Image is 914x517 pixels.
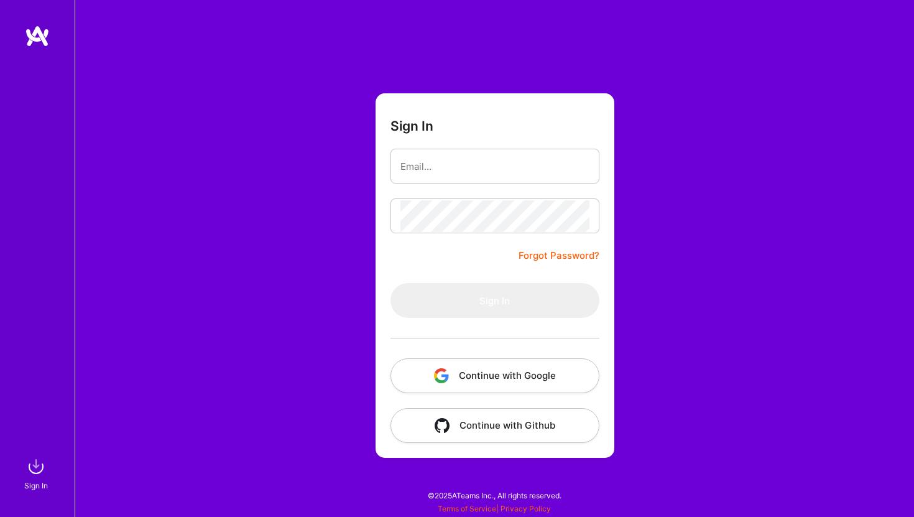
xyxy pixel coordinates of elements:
[25,25,50,47] img: logo
[24,454,48,479] img: sign in
[26,454,48,492] a: sign inSign In
[390,358,599,393] button: Continue with Google
[438,504,551,513] span: |
[390,408,599,443] button: Continue with Github
[400,151,589,182] input: Email...
[24,479,48,492] div: Sign In
[519,248,599,263] a: Forgot Password?
[390,283,599,318] button: Sign In
[390,118,433,134] h3: Sign In
[438,504,496,513] a: Terms of Service
[435,418,450,433] img: icon
[75,480,914,511] div: © 2025 ATeams Inc., All rights reserved.
[501,504,551,513] a: Privacy Policy
[434,368,449,383] img: icon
